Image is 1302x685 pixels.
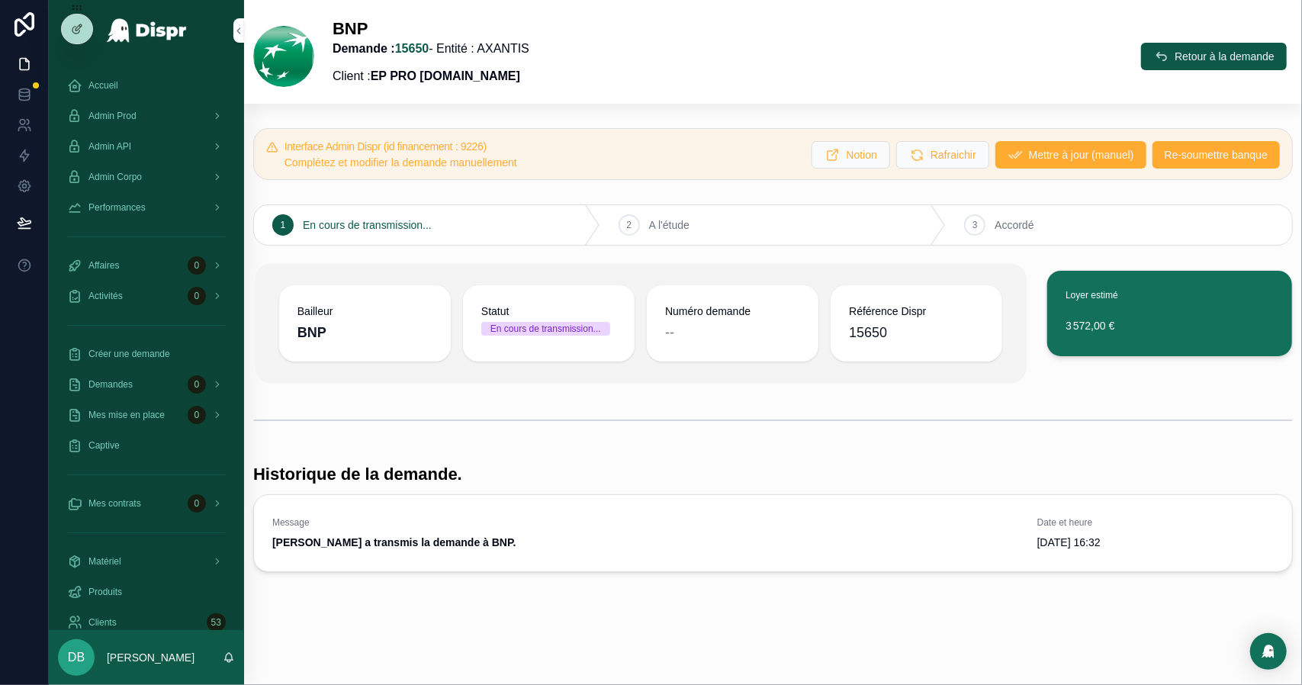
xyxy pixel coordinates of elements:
[972,219,978,231] span: 3
[253,464,462,485] h1: Historique de la demande.
[68,648,85,667] span: DB
[846,147,876,162] span: Notion
[88,201,146,214] span: Performances
[188,375,206,394] div: 0
[371,69,520,82] strong: EP PRO [DOMAIN_NAME]
[88,586,122,598] span: Produits
[58,282,235,310] a: Activités0
[88,439,120,452] span: Captive
[88,555,121,568] span: Matériel
[812,141,889,169] button: Notion
[995,217,1034,233] span: Accordé
[481,304,616,319] span: Statut
[58,102,235,130] a: Admin Prod
[665,304,800,319] span: Numéro demande
[849,322,887,343] span: 15650
[58,133,235,160] a: Admin API
[58,194,235,221] a: Performances
[58,163,235,191] a: Admin Corpo
[58,548,235,575] a: Matériel
[1141,43,1287,70] button: Retour à la demande
[849,304,984,319] span: Référence Dispr
[1175,49,1275,64] span: Retour à la demande
[88,378,133,391] span: Demandes
[896,141,989,169] button: Rafraichir
[297,304,432,319] span: Bailleur
[1165,147,1268,162] span: Re-soumettre banque
[931,147,976,162] span: Rafraichir
[649,217,690,233] span: A l'étude
[88,616,117,629] span: Clients
[281,219,286,231] span: 1
[58,490,235,517] a: Mes contrats0
[106,18,188,43] img: App logo
[333,40,529,58] p: - Entité : AXANTIS
[88,259,119,272] span: Affaires
[303,217,432,233] span: En cours de transmission...
[285,155,800,170] div: Complétez et modifier la demande manuellement
[88,79,118,92] span: Accueil
[1153,141,1280,169] button: Re-soumettre banque
[107,650,194,665] p: [PERSON_NAME]
[333,18,529,40] h1: BNP
[1029,147,1134,162] span: Mettre à jour (manuel)
[188,256,206,275] div: 0
[58,432,235,459] a: Captive
[58,609,235,636] a: Clients53
[49,61,244,630] div: scrollable content
[272,536,516,548] strong: [PERSON_NAME] a transmis la demande à BNP.
[490,322,601,336] div: En cours de transmission...
[88,348,170,360] span: Créer une demande
[297,325,326,340] strong: BNP
[58,252,235,279] a: Affaires0
[1037,535,1274,550] span: [DATE] 16:32
[285,141,800,152] h5: Interface Admin Dispr (id financement : 9226)
[58,340,235,368] a: Créer une demande
[1037,516,1274,529] span: Date et heure
[1066,290,1118,301] span: Loyer estimé
[272,516,1019,529] span: Message
[88,497,141,510] span: Mes contrats
[88,171,142,183] span: Admin Corpo
[1066,318,1274,333] span: 3 572,00 €
[88,140,131,153] span: Admin API
[58,401,235,429] a: Mes mise en place0
[1250,633,1287,670] div: Open Intercom Messenger
[58,578,235,606] a: Produits
[58,371,235,398] a: Demandes0
[58,72,235,99] a: Accueil
[88,290,123,302] span: Activités
[333,67,529,85] p: Client :
[188,494,206,513] div: 0
[207,613,226,632] div: 53
[285,156,517,169] span: Complétez et modifier la demande manuellement
[188,406,206,424] div: 0
[665,322,674,343] span: --
[333,42,429,55] strong: Demande :
[88,110,137,122] span: Admin Prod
[395,42,429,55] a: 15650
[188,287,206,305] div: 0
[626,219,632,231] span: 2
[88,409,165,421] span: Mes mise en place
[995,141,1146,169] button: Mettre à jour (manuel)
